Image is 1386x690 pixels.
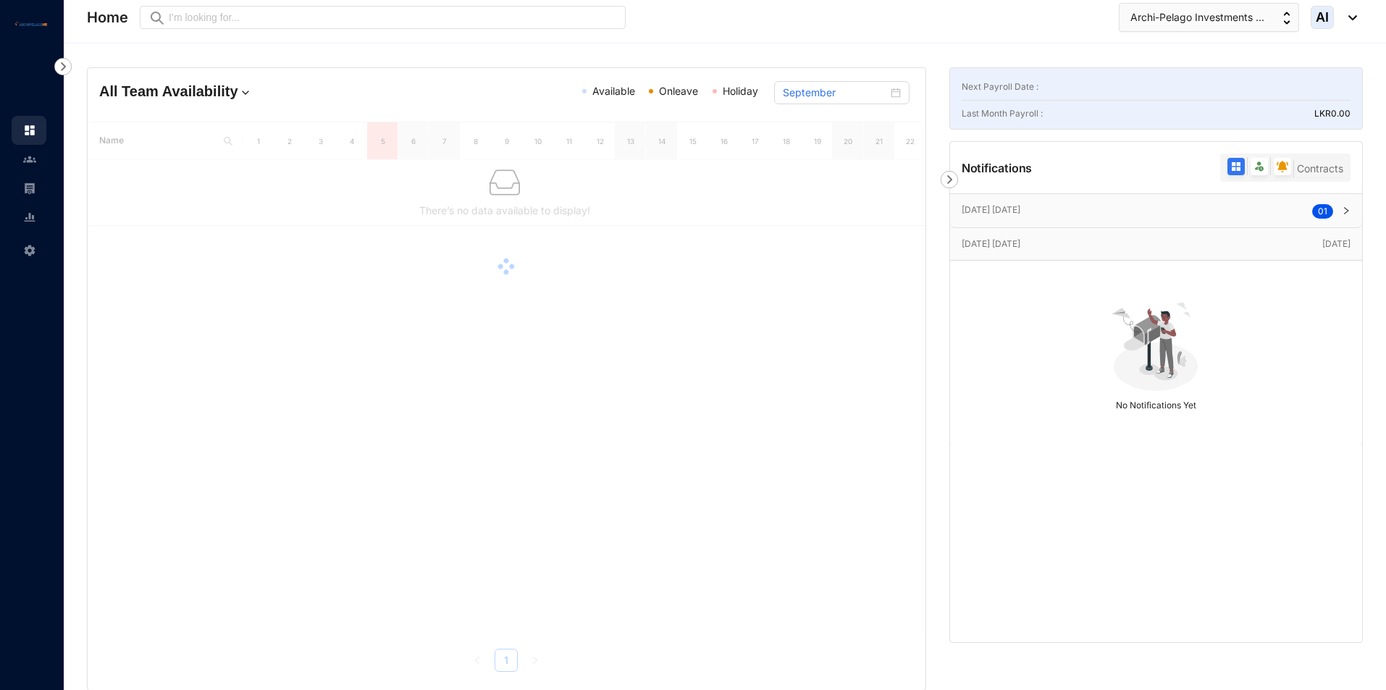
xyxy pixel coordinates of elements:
[23,124,36,137] img: home.c6720e0a13eba0172344.svg
[962,80,1038,94] p: Next Payroll Date :
[1316,11,1329,24] span: AI
[1314,106,1351,121] p: LKR 0.00
[1277,161,1288,172] img: filter-reminder.7bd594460dfc183a5d70274ebda095bc.svg
[659,85,698,97] span: Onleave
[962,394,1351,413] p: No Notifications Yet
[99,81,370,101] h4: All Team Availability
[87,7,128,28] p: Home
[1283,12,1290,25] img: up-down-arrow.74152d26bf9780fbf563ca9c90304185.svg
[783,85,888,101] input: Select month
[962,106,1043,121] p: Last Month Payroll :
[1130,9,1264,25] span: Archi-Pelago Investments ...
[14,22,47,25] img: logo
[962,159,1033,177] p: Notifications
[54,58,72,75] img: nav-icon-right.af6afadce00d159da59955279c43614e.svg
[1324,206,1327,216] span: 1
[23,211,36,224] img: report-unselected.e6a6b4230fc7da01f883.svg
[1230,161,1242,172] img: filter-all-active.b2ddab8b6ac4e993c5f19a95c6f397f4.svg
[1253,161,1265,172] img: filter-leave.335d97c0ea4a0c612d9facb82607b77b.svg
[169,9,617,25] input: I’m looking for...
[1106,294,1206,394] img: no-notification-yet.99f61bb71409b19b567a5111f7a484a1.svg
[950,194,1362,227] div: [DATE] [DATE]01
[23,244,36,257] img: settings-unselected.1febfda315e6e19643a1.svg
[23,182,36,195] img: payroll-unselected.b590312f920e76f0c668.svg
[1342,206,1351,215] span: right
[1341,15,1357,20] img: dropdown-black.8e83cc76930a90b1a4fdb6d089b7bf3a.svg
[23,153,36,166] img: people-unselected.118708e94b43a90eceab.svg
[1119,3,1299,32] button: Archi-Pelago Investments ...
[723,85,758,97] span: Holiday
[12,203,46,232] li: Reports
[1322,237,1351,251] p: [DATE]
[950,228,1362,260] div: [DATE] [DATE][DATE]
[1312,204,1333,219] sup: 01
[238,85,253,100] img: dropdown.780994ddfa97fca24b89f58b1de131fa.svg
[12,174,46,203] li: Payroll
[962,237,1322,251] p: [DATE] [DATE]
[592,85,635,97] span: Available
[962,203,1312,217] p: [DATE] [DATE]
[12,116,46,145] li: Home
[12,145,46,174] li: Contacts
[941,171,958,188] img: nav-icon-right.af6afadce00d159da59955279c43614e.svg
[1297,162,1343,174] span: Contracts
[1318,206,1324,216] span: 0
